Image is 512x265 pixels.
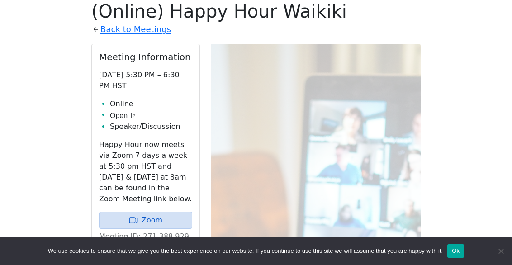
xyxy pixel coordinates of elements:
[496,246,505,256] span: No
[99,212,192,229] a: Zoom
[99,70,192,91] p: [DATE] 5:30 PM – 6:30 PM HST
[91,0,421,22] h1: (Online) Happy Hour Waikiki
[110,99,192,109] li: Online
[100,22,171,37] a: Back to Meetings
[110,121,192,132] li: Speaker/Discussion
[99,139,192,204] p: Happy Hour now meets via Zoom 7 days a week at 5:30 pm HST and [DATE] & [DATE] at 8am can be foun...
[48,246,443,256] span: We use cookies to ensure that we give you the best experience on our website. If you continue to ...
[99,231,192,253] p: Meeting ID: 271 388 929 Passcode: Happy
[110,110,128,121] span: Open
[99,52,192,62] h2: Meeting Information
[447,244,464,258] button: Ok
[110,110,137,121] button: Open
